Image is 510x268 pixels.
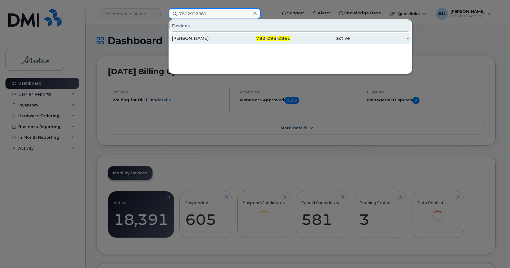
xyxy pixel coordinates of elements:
[169,33,411,44] a: [PERSON_NAME]780-293-2861active-
[231,35,291,41] div: - -
[256,36,265,41] span: 780
[290,35,350,41] div: active
[169,20,411,32] div: Devices
[172,35,231,41] div: [PERSON_NAME]
[350,35,409,41] div: -
[278,36,290,41] span: 2861
[267,36,276,41] span: 293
